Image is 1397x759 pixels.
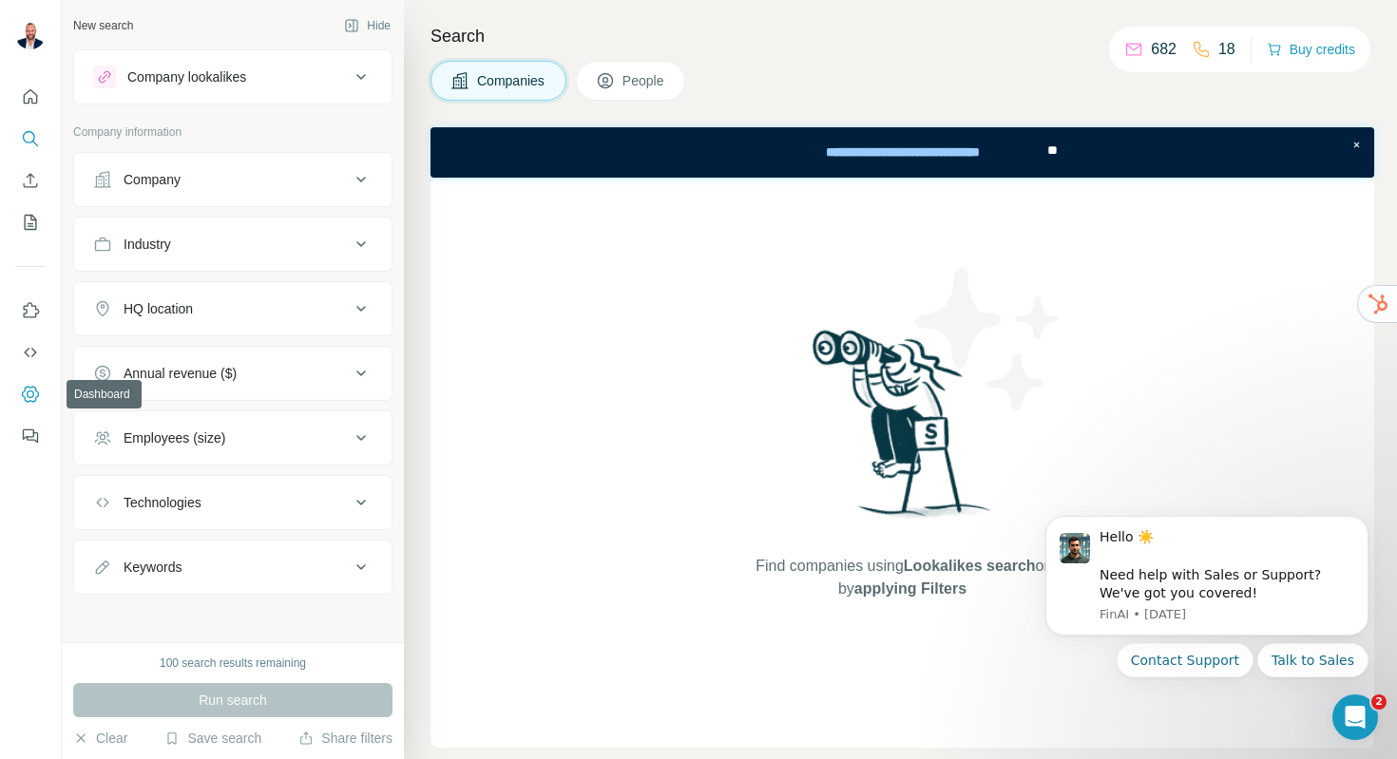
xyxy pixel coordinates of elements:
div: 100 search results remaining [160,655,306,672]
iframe: Intercom notifications message [1017,492,1397,750]
iframe: Intercom live chat [1332,694,1378,740]
button: Technologies [74,480,392,525]
span: applying Filters [854,580,966,597]
button: Search [15,122,46,156]
span: Lookalikes search [904,558,1036,574]
div: Company lookalikes [127,67,246,86]
img: Surfe Illustration - Stars [903,254,1074,425]
div: Company [124,170,181,189]
div: New search [73,17,133,34]
div: Keywords [124,558,182,577]
div: HQ location [124,299,193,318]
div: Technologies [124,493,201,512]
iframe: Banner [431,127,1374,178]
button: Industry [74,221,392,267]
span: Find companies using or by [750,555,1054,600]
button: Clear [73,729,127,748]
button: Company [74,157,392,202]
button: Share filters [298,729,392,748]
p: 682 [1151,38,1177,61]
button: Use Surfe API [15,335,46,370]
div: Annual revenue ($) [124,364,237,383]
button: Keywords [74,544,392,590]
img: Avatar [15,19,46,49]
button: Buy credits [1267,36,1355,63]
span: Companies [477,71,546,90]
button: My lists [15,205,46,239]
button: Feedback [15,419,46,453]
div: Industry [124,235,171,254]
button: Hide [331,11,404,40]
div: Employees (size) [124,428,225,447]
button: Use Surfe on LinkedIn [15,294,46,328]
button: Enrich CSV [15,163,46,198]
button: Employees (size) [74,415,392,461]
button: Save search [164,729,261,748]
button: Dashboard [15,377,46,411]
img: Surfe Illustration - Woman searching with binoculars [804,325,1002,537]
p: Company information [73,123,392,141]
button: Company lookalikes [74,54,392,100]
span: 2 [1371,694,1387,710]
span: People [622,71,666,90]
h4: Search [431,23,1374,49]
button: Annual revenue ($) [74,351,392,396]
button: Quick start [15,80,46,114]
p: 18 [1218,38,1235,61]
button: HQ location [74,286,392,332]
